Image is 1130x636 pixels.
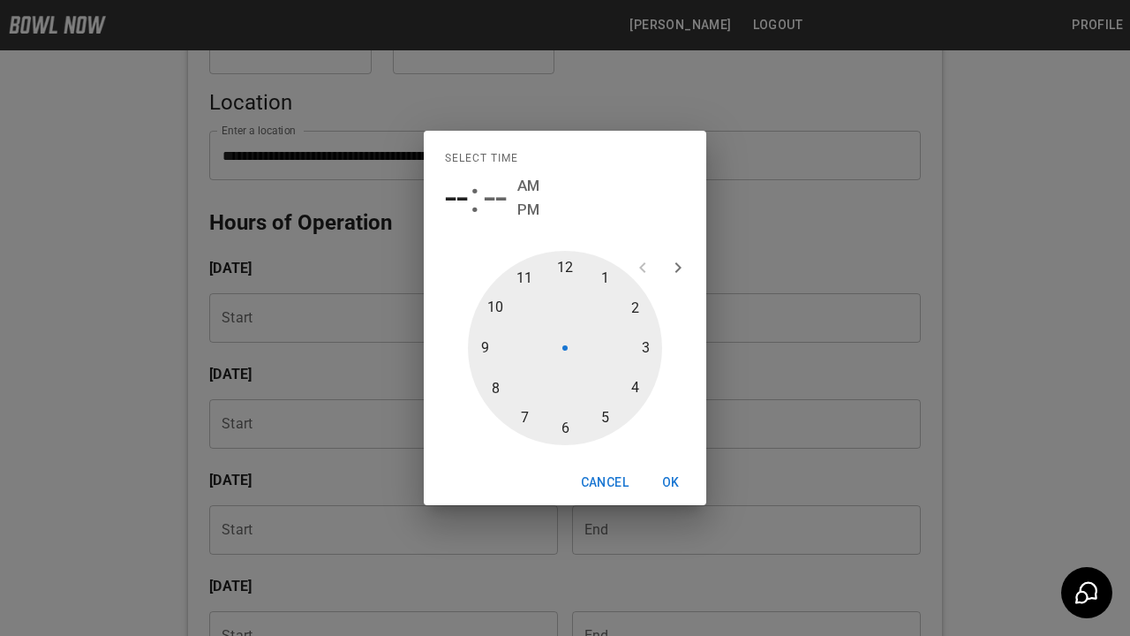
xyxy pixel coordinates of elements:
span: : [470,173,480,223]
button: AM [517,174,539,198]
button: open next view [660,250,696,285]
button: Cancel [574,466,636,499]
button: -- [445,173,468,223]
button: -- [484,173,507,223]
button: PM [517,198,539,222]
button: OK [643,466,699,499]
span: Select time [445,145,518,173]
